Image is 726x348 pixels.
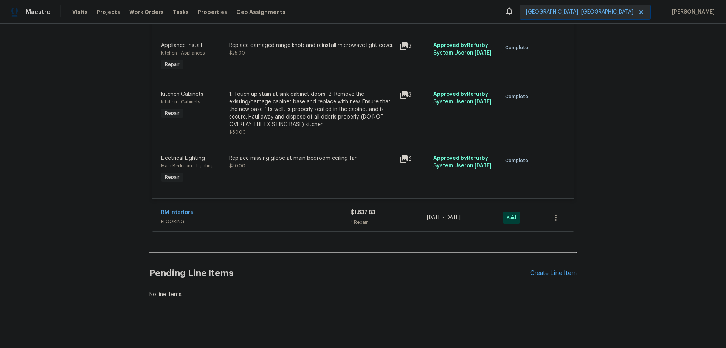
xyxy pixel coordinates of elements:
[229,130,246,134] span: $80.00
[161,210,193,215] a: RM Interiors
[161,51,205,55] span: Kitchen - Appliances
[162,173,183,181] span: Repair
[526,8,633,16] span: [GEOGRAPHIC_DATA], [GEOGRAPHIC_DATA]
[149,291,577,298] div: No line items.
[445,215,461,220] span: [DATE]
[161,164,214,168] span: Main Bedroom - Lighting
[229,154,395,162] div: Replace missing globe at main bedroom ceiling fan.
[427,214,461,222] span: -
[399,154,429,164] div: 2
[162,61,183,68] span: Repair
[427,215,443,220] span: [DATE]
[161,92,203,97] span: Kitchen Cabinets
[433,92,492,105] span: Approved by Refurby System User on
[162,109,183,117] span: Repair
[173,9,189,15] span: Tasks
[236,8,285,16] span: Geo Assignments
[129,8,164,16] span: Work Orders
[475,50,492,56] span: [DATE]
[26,8,51,16] span: Maestro
[505,44,531,51] span: Complete
[161,156,205,161] span: Electrical Lighting
[475,99,492,105] span: [DATE]
[161,43,202,48] span: Appliance Install
[229,42,395,49] div: Replace damaged range knob and reinstall microwave light cover.
[399,91,429,100] div: 3
[433,156,492,169] span: Approved by Refurby System User on
[149,256,530,291] h2: Pending Line Items
[351,210,375,215] span: $1,637.83
[351,218,427,226] div: 1 Repair
[505,93,531,100] span: Complete
[475,163,492,169] span: [DATE]
[97,8,120,16] span: Projects
[229,91,395,128] div: 1. Touch up stain at sink cabinet doors. 2. Remove the existing/damage cabinet base and replace w...
[72,8,88,16] span: Visits
[198,8,227,16] span: Properties
[669,8,715,16] span: [PERSON_NAME]
[229,51,245,55] span: $25.00
[161,218,351,225] span: FLOORING
[229,164,245,168] span: $30.00
[507,214,519,222] span: Paid
[161,100,200,104] span: Kitchen - Cabinets
[505,157,531,164] span: Complete
[399,42,429,51] div: 3
[530,270,577,277] div: Create Line Item
[433,43,492,56] span: Approved by Refurby System User on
